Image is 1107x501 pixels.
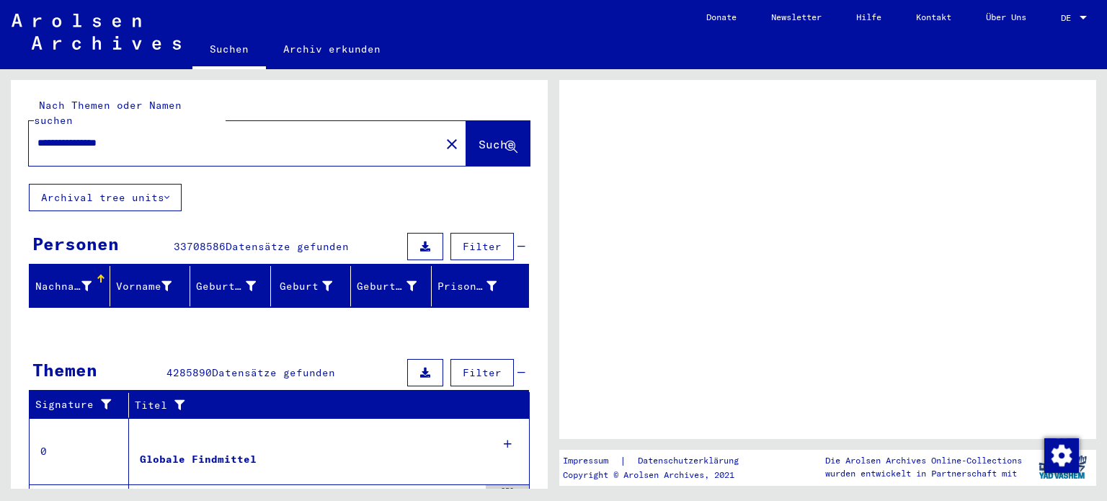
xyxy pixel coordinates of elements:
[34,99,182,127] mat-label: Nach Themen oder Namen suchen
[190,266,271,306] mat-header-cell: Geburtsname
[110,266,191,306] mat-header-cell: Vorname
[196,279,256,294] div: Geburtsname
[450,359,514,386] button: Filter
[192,32,266,69] a: Suchen
[271,266,352,306] mat-header-cell: Geburt‏
[32,357,97,383] div: Themen
[443,136,461,153] mat-icon: close
[437,279,497,294] div: Prisoner #
[35,394,132,417] div: Signature
[277,279,333,294] div: Geburt‏
[29,184,182,211] button: Archival tree units
[12,14,181,50] img: Arolsen_neg.svg
[626,453,756,469] a: Datenschutzerklärung
[825,454,1022,467] p: Die Arolsen Archives Online-Collections
[135,394,515,417] div: Titel
[351,266,432,306] mat-header-cell: Geburtsdatum
[32,231,119,257] div: Personen
[357,279,417,294] div: Geburtsdatum
[463,366,502,379] span: Filter
[140,452,257,467] div: Globale Findmittel
[1044,438,1079,473] img: Zustimmung ändern
[116,275,190,298] div: Vorname
[825,467,1022,480] p: wurden entwickelt in Partnerschaft mit
[1044,438,1078,472] div: Zustimmung ändern
[226,240,349,253] span: Datensätze gefunden
[563,469,756,482] p: Copyright © Arolsen Archives, 2021
[212,366,335,379] span: Datensätze gefunden
[1036,449,1090,485] img: yv_logo.png
[116,279,172,294] div: Vorname
[437,129,466,158] button: Clear
[166,366,212,379] span: 4285890
[174,240,226,253] span: 33708586
[35,279,92,294] div: Nachname
[35,275,110,298] div: Nachname
[35,397,117,412] div: Signature
[432,266,529,306] mat-header-cell: Prisoner #
[466,121,530,166] button: Suche
[563,453,620,469] a: Impressum
[563,453,756,469] div: |
[30,266,110,306] mat-header-cell: Nachname
[357,275,435,298] div: Geburtsdatum
[277,275,351,298] div: Geburt‏
[30,418,129,484] td: 0
[196,275,274,298] div: Geburtsname
[437,275,515,298] div: Prisoner #
[450,233,514,260] button: Filter
[479,137,515,151] span: Suche
[463,240,502,253] span: Filter
[266,32,398,66] a: Archiv erkunden
[486,485,529,500] div: 350
[135,398,501,413] div: Titel
[1061,13,1077,23] span: DE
